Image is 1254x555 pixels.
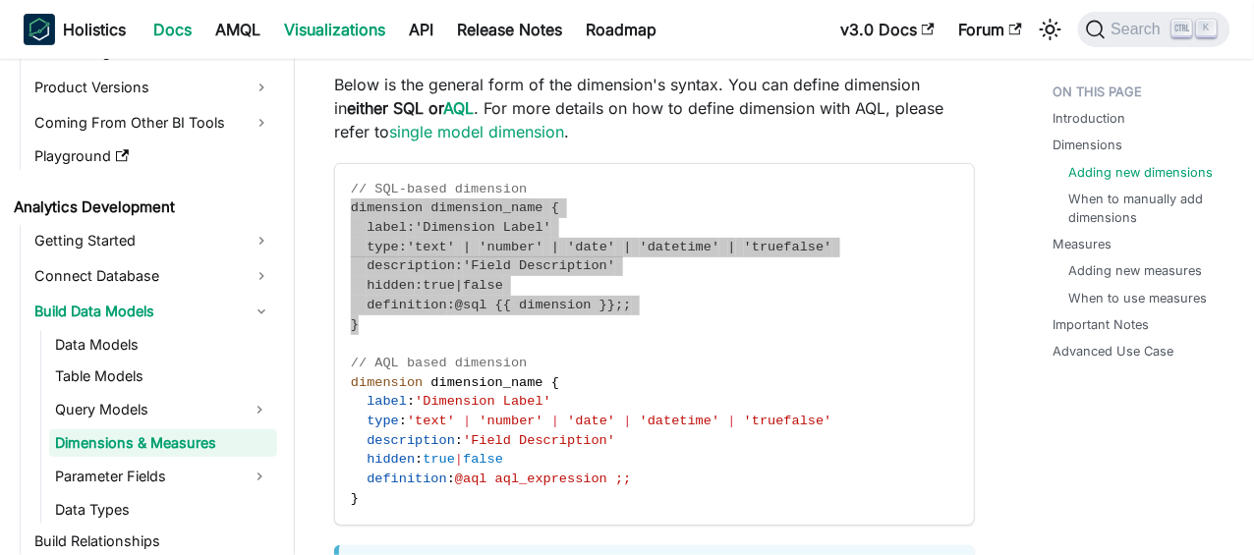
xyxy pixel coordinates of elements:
[367,414,399,428] span: type
[334,73,975,143] p: Below is the general form of the dimension's syntax. You can define dimension in . For more detai...
[431,375,543,390] span: dimension_name
[1069,163,1214,182] a: Adding new dimensions
[1054,109,1126,128] a: Introduction
[480,414,543,428] span: 'number'
[1078,12,1230,47] button: Search (Ctrl+K)
[407,414,455,428] span: 'text'
[351,182,527,196] span: // SQL-based dimension
[624,414,632,428] span: |
[423,278,455,293] span: true
[567,240,615,254] span: 'date'
[551,200,559,215] span: {
[728,240,736,254] span: |
[367,433,455,448] span: description
[407,394,415,409] span: :
[1069,190,1215,227] a: When to manually add dimensions
[407,240,455,254] span: 'text'
[367,278,415,293] span: hidden
[367,394,407,409] span: label
[242,394,277,425] button: Expand sidebar category 'Query Models'
[203,14,272,45] a: AMQL
[463,433,615,448] span: 'Field Description'
[49,394,242,425] a: Query Models
[744,414,832,428] span: 'truefalse'
[272,14,397,45] a: Visualizations
[415,394,551,409] span: 'Dimension Label'
[351,356,527,370] span: // AQL based dimension
[351,491,359,506] span: }
[49,331,277,359] a: Data Models
[367,298,447,312] span: definition
[389,122,564,141] a: single model dimension
[24,14,126,45] a: HolisticsHolistics
[447,472,455,486] span: :
[28,72,277,103] a: Product Versions
[49,496,277,524] a: Data Types
[415,220,551,235] span: 'Dimension Label'
[8,194,277,221] a: Analytics Development
[399,240,407,254] span: :
[367,472,447,486] span: definition
[367,452,415,467] span: hidden
[49,429,277,457] a: Dimensions & Measures
[463,414,471,428] span: |
[551,375,559,390] span: {
[728,414,736,428] span: |
[399,414,407,428] span: :
[445,14,574,45] a: Release Notes
[367,220,407,235] span: label
[423,452,455,467] span: true
[415,452,423,467] span: :
[463,278,503,293] span: false
[624,240,632,254] span: |
[640,414,720,428] span: 'datetime'
[407,220,415,235] span: :
[455,472,631,486] span: @aql aql_expression ;;
[744,240,832,254] span: 'truefalse'
[28,142,277,170] a: Playground
[351,317,359,332] span: }
[63,18,126,41] b: Holistics
[367,258,455,273] span: description
[946,14,1034,45] a: Forum
[351,200,423,215] span: dimension
[480,240,543,254] span: 'number'
[49,362,277,390] a: Table Models
[1197,20,1217,37] kbd: K
[1054,235,1112,253] a: Measures
[415,278,423,293] span: :
[1054,136,1123,154] a: Dimensions
[463,258,615,273] span: 'Field Description'
[551,414,559,428] span: |
[351,375,423,390] span: dimension
[367,240,399,254] span: type
[1054,315,1150,334] a: Important Notes
[455,278,463,293] span: |
[455,298,631,312] span: @sql {{ dimension }};;
[447,298,455,312] span: :
[28,527,277,555] a: Build Relationships
[828,14,946,45] a: v3.0 Docs
[347,98,474,118] strong: either SQL or
[455,433,463,448] span: :
[28,107,277,139] a: Coming From Other BI Tools
[28,260,277,292] a: Connect Database
[463,452,503,467] span: false
[1106,21,1173,38] span: Search
[443,98,474,118] a: AQL
[24,14,55,45] img: Holistics
[455,258,463,273] span: :
[142,14,203,45] a: Docs
[1035,14,1066,45] button: Switch between dark and light mode (currently light mode)
[28,296,277,327] a: Build Data Models
[1069,261,1203,280] a: Adding new measures
[28,225,277,256] a: Getting Started
[431,200,543,215] span: dimension_name
[463,240,471,254] span: |
[242,461,277,492] button: Expand sidebar category 'Parameter Fields'
[1069,289,1208,307] a: When to use measures
[397,14,445,45] a: API
[455,452,463,467] span: |
[1054,342,1174,361] a: Advanced Use Case
[574,14,668,45] a: Roadmap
